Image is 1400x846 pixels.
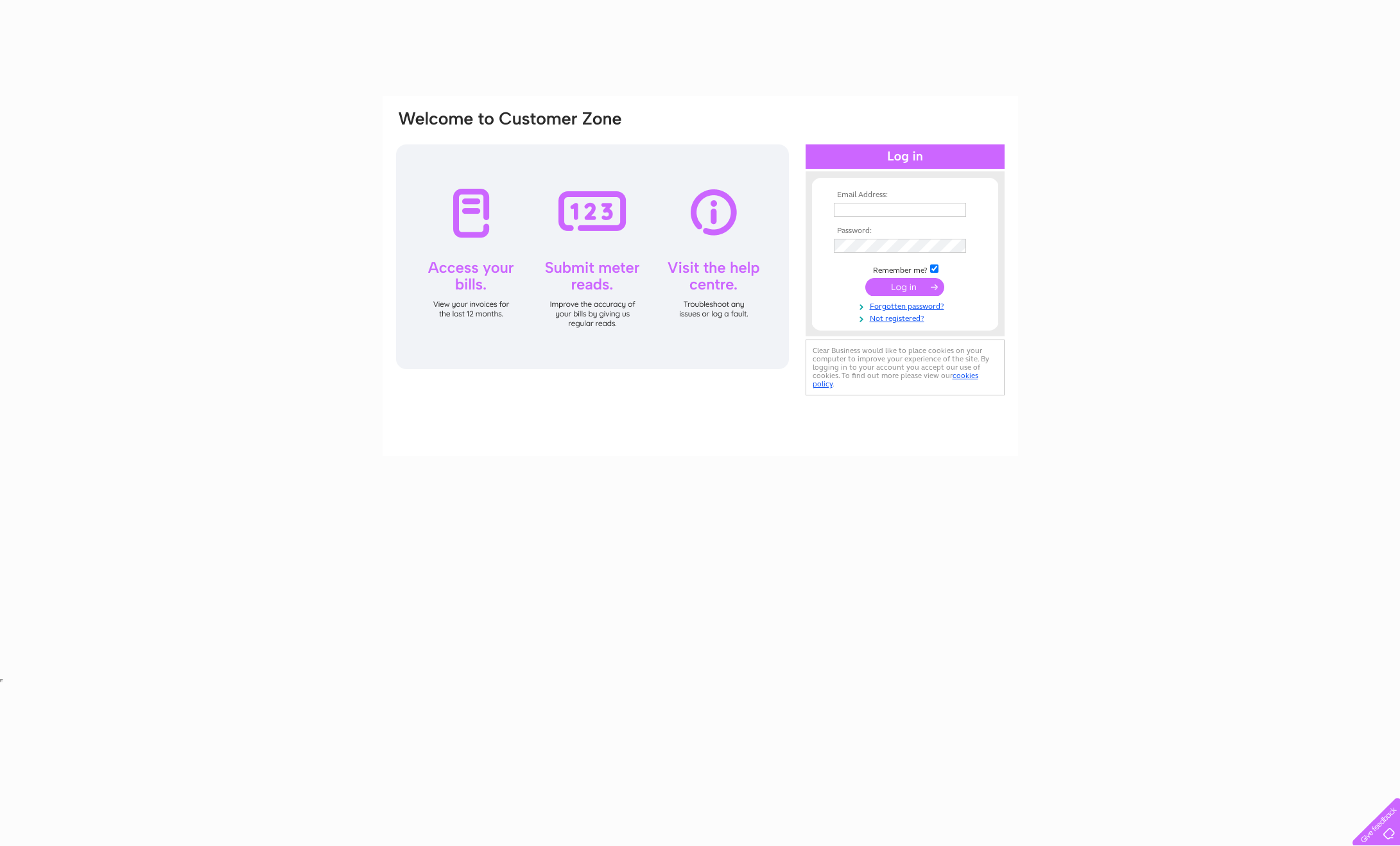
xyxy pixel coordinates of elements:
td: Remember me? [831,263,980,275]
input: Submit [865,278,944,296]
th: Password: [831,227,980,236]
div: Clear Business would like to place cookies on your computer to improve your experience of the sit... [806,340,1005,395]
a: Not registered? [834,311,980,324]
th: Email Address: [831,191,980,200]
a: cookies policy [813,371,978,388]
a: Forgotten password? [834,299,980,311]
